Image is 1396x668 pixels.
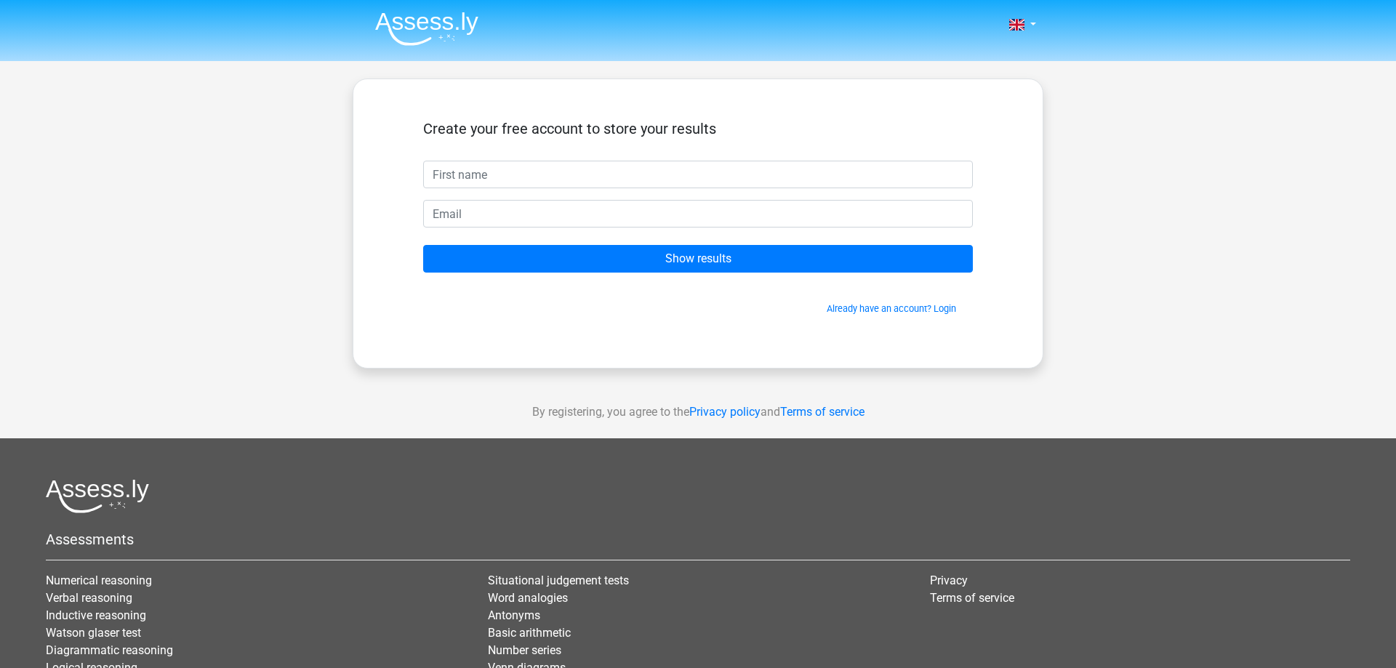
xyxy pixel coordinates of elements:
h5: Create your free account to store your results [423,120,973,137]
a: Situational judgement tests [488,574,629,587]
a: Already have an account? Login [827,303,956,314]
input: Show results [423,245,973,273]
a: Privacy policy [689,405,761,419]
a: Word analogies [488,591,568,605]
img: Assessly [375,12,478,46]
h5: Assessments [46,531,1350,548]
a: Antonyms [488,608,540,622]
a: Privacy [930,574,968,587]
a: Number series [488,643,561,657]
input: First name [423,161,973,188]
a: Basic arithmetic [488,626,571,640]
a: Diagrammatic reasoning [46,643,173,657]
a: Numerical reasoning [46,574,152,587]
a: Verbal reasoning [46,591,132,605]
a: Terms of service [780,405,865,419]
input: Email [423,200,973,228]
a: Terms of service [930,591,1014,605]
a: Watson glaser test [46,626,141,640]
a: Inductive reasoning [46,608,146,622]
img: Assessly logo [46,479,149,513]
